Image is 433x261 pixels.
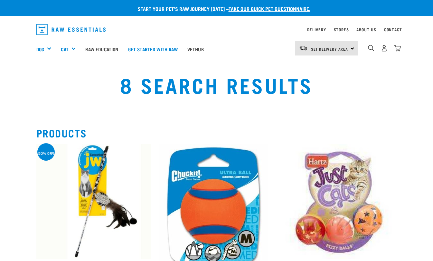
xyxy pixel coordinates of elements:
[38,152,54,154] div: 50% off!
[183,36,209,62] a: Vethub
[36,24,106,35] img: Raw Essentials Logo
[368,45,374,51] img: home-icon-1@2x.png
[31,21,402,38] nav: dropdown navigation
[311,48,348,50] span: Set Delivery Area
[356,28,376,31] a: About Us
[61,45,68,53] a: Cat
[282,144,397,259] img: Hartz Bizzy Balls
[36,45,44,53] a: Dog
[384,28,402,31] a: Contact
[36,127,397,139] h2: Products
[84,73,349,96] h1: 8 Search Results
[381,45,388,52] img: user.png
[80,36,123,62] a: Raw Education
[334,28,349,31] a: Stores
[229,7,310,10] a: take our quick pet questionnaire.
[307,28,326,31] a: Delivery
[299,45,308,51] img: van-moving.png
[36,144,151,259] img: SH860 600x600 crop center
[394,45,401,52] img: home-icon@2x.png
[123,36,183,62] a: Get started with Raw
